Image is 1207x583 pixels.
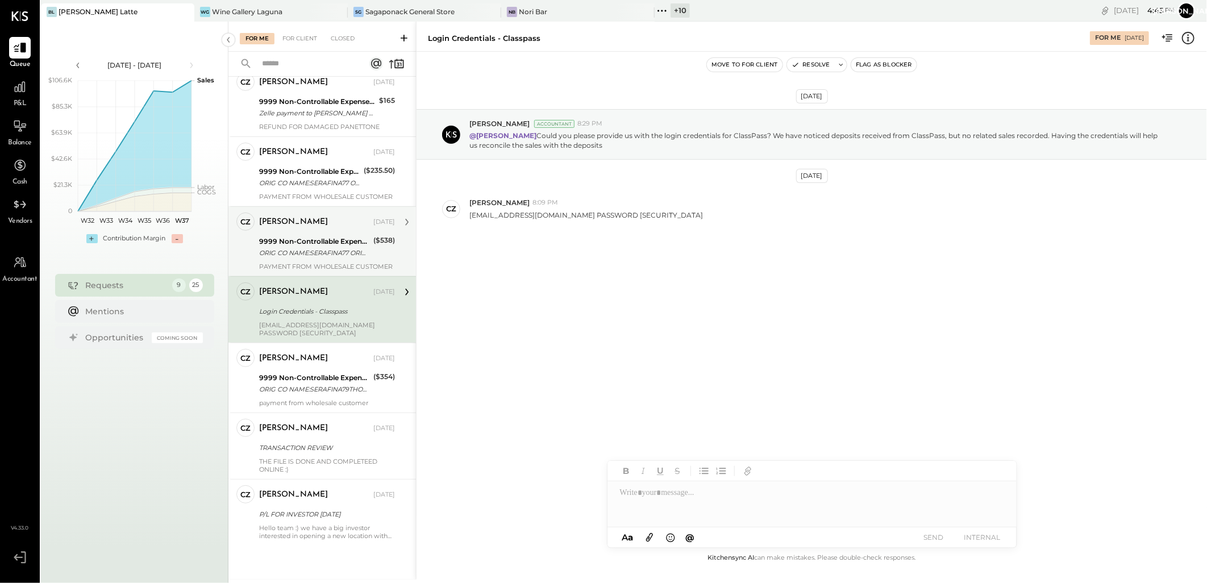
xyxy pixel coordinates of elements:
[240,489,251,500] div: CZ
[373,78,395,87] div: [DATE]
[259,489,328,501] div: [PERSON_NAME]
[189,278,203,292] div: 25
[152,332,203,343] div: Coming Soon
[697,464,711,478] button: Unordered List
[259,457,395,473] div: THE FILE IS DONE AND COMPLETEED ONLINE :)
[240,77,251,88] div: CZ
[259,166,360,177] div: 9999 Non-Controllable Expenses:Other Income and Expenses:To Be Classified
[1095,34,1121,43] div: For Me
[259,147,328,158] div: [PERSON_NAME]
[373,218,395,227] div: [DATE]
[259,321,395,337] div: [EMAIL_ADDRESS][DOMAIN_NAME] PASSWORD [SECURITY_DATA]
[325,33,360,44] div: Closed
[373,288,395,297] div: [DATE]
[47,7,57,17] div: BL
[373,235,395,246] div: ($538)
[619,531,637,544] button: Aa
[86,234,98,243] div: +
[577,119,602,128] span: 8:29 PM
[428,33,540,44] div: Login Credentials - Classpass
[534,120,575,128] div: Accountant
[1114,5,1175,16] div: [DATE]
[1125,34,1144,42] div: [DATE]
[259,247,370,259] div: ORIG CO NAME:SERAFINA77 ORIG ID:XXXXXX3684 DESC DATE: CO ENTRY DESCR:77TH SEC:PPD TRACE#:XXXXXXXX...
[259,193,395,201] div: PAYMENT FROM WHOLESALE CUSTOMER
[259,286,328,298] div: [PERSON_NAME]
[259,423,328,434] div: [PERSON_NAME]
[240,216,251,227] div: CZ
[52,102,72,110] text: $85.3K
[10,60,31,70] span: Queue
[469,210,703,220] p: [EMAIL_ADDRESS][DOMAIN_NAME] PASSWORD [SECURITY_DATA]
[532,198,558,207] span: 8:09 PM
[707,58,783,72] button: Move to for client
[714,464,729,478] button: Ordered List
[240,147,251,157] div: CZ
[619,464,634,478] button: Bold
[259,442,392,453] div: TRANSACTION REVIEW
[48,76,72,84] text: $106.6K
[519,7,547,16] div: Nori Bar
[670,464,685,478] button: Strikethrough
[1,252,39,285] a: Accountant
[469,198,530,207] span: [PERSON_NAME]
[960,530,1005,545] button: INTERNAL
[197,183,214,191] text: Labor
[14,99,27,109] span: P&L
[59,7,138,16] div: [PERSON_NAME] Latte
[740,464,755,478] button: Add URL
[259,509,392,520] div: P/L FOR INVESTOR [DATE]
[103,234,166,243] div: Contribution Margin
[259,399,395,407] div: payment from wholesale customer
[787,58,835,72] button: Resolve
[379,95,395,106] div: $165
[8,138,32,148] span: Balance
[172,234,183,243] div: -
[373,424,395,433] div: [DATE]
[911,530,956,545] button: SEND
[240,286,251,297] div: CZ
[86,280,167,291] div: Requests
[1,194,39,227] a: Vendors
[259,236,370,247] div: 9999 Non-Controllable Expenses:Other Income and Expenses:To Be Classified
[156,216,170,224] text: W36
[1,115,39,148] a: Balance
[197,188,216,196] text: COGS
[1,76,39,109] a: P&L
[68,207,72,215] text: 0
[259,107,376,119] div: Zelle payment to [PERSON_NAME] XXXXXXX5670
[86,60,183,70] div: [DATE] - [DATE]
[469,131,1162,150] p: Could you please provide us with the login credentials for ClassPass? We have noticed deposits re...
[259,123,395,131] div: REFUND FOR DAMAGED PANETTONE
[3,274,38,285] span: Accountant
[1,37,39,70] a: Queue
[259,177,360,189] div: ORIG CO NAME:SERAFINA77 ORIG ID:XXXXXX3684 DESC DATE: CO ENTRY DESCR:77TH SEC:PPD TRACE#:XXXXXXXX...
[364,165,395,176] div: ($235.50)
[1177,2,1196,20] button: [PERSON_NAME]
[636,464,651,478] button: Italic
[259,263,395,270] div: PAYMENT FROM WHOLESALE CUSTOMER
[51,128,72,136] text: $63.9K
[259,306,392,317] div: Login Credentials - Classpass
[373,371,395,382] div: ($354)
[259,524,395,540] div: Hello team :) we have a big investor interested in opening a new location with us. I need a pdf p...
[373,148,395,157] div: [DATE]
[240,423,251,434] div: CZ
[507,7,517,17] div: NB
[240,353,251,364] div: CZ
[53,181,72,189] text: $21.3K
[259,77,328,88] div: [PERSON_NAME]
[212,7,282,16] div: Wine Gallery Laguna
[353,7,364,17] div: SG
[277,33,323,44] div: For Client
[8,216,32,227] span: Vendors
[796,89,828,103] div: [DATE]
[469,131,536,140] strong: @[PERSON_NAME]
[99,216,113,224] text: W33
[174,216,189,224] text: W37
[628,532,633,543] span: a
[259,96,376,107] div: 9999 Non-Controllable Expenses:Other Income and Expenses:To Be Classified
[796,169,828,183] div: [DATE]
[365,7,455,16] div: Sagaponack General Store
[86,306,197,317] div: Mentions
